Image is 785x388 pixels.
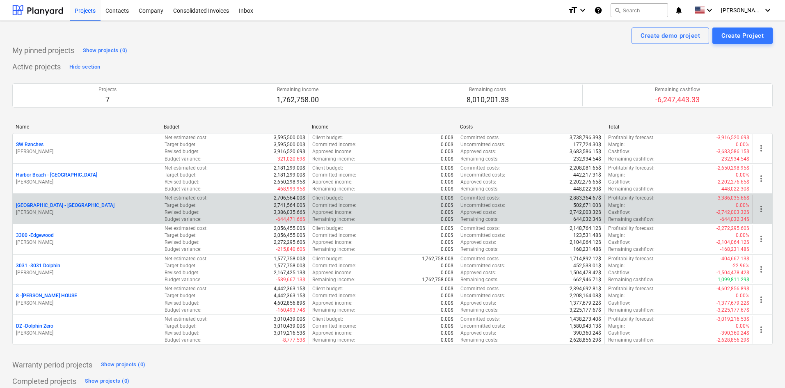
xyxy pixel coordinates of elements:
[441,323,453,330] p: 0.00$
[573,172,601,179] p: 442,217.31$
[460,276,499,283] p: Remaining costs :
[608,134,655,141] p: Profitability forecast :
[460,156,499,163] p: Remaining costs :
[312,255,343,262] p: Client budget :
[16,262,60,269] p: 3031 - 3031 Dolphin
[570,337,601,344] p: 2,628,856.29$
[608,195,655,202] p: Profitability forecast :
[276,156,305,163] p: -321,020.69$
[720,255,749,262] p: -404,667.13$
[460,337,499,344] p: Remaining costs :
[460,307,499,314] p: Remaining costs :
[732,262,749,269] p: -22.96%
[441,156,453,163] p: 0.00$
[721,7,762,14] span: [PERSON_NAME]
[312,209,352,216] p: Approved income :
[736,141,749,148] p: 0.00%
[460,141,505,148] p: Uncommitted costs :
[608,239,630,246] p: Cashflow :
[312,232,356,239] p: Committed income :
[274,292,305,299] p: 4,442,363.15$
[573,262,601,269] p: 452,533.01$
[460,202,505,209] p: Uncommitted costs :
[441,239,453,246] p: 0.00$
[16,172,97,179] p: Harbor Beach - [GEOGRAPHIC_DATA]
[12,62,61,72] p: Active projects
[312,172,356,179] p: Committed income :
[165,276,201,283] p: Budget variance :
[570,323,601,330] p: 1,580,943.13$
[276,216,305,223] p: -644,471.66$
[312,141,356,148] p: Committed income :
[274,179,305,186] p: 2,650,298.95$
[573,246,601,253] p: 168,231.48$
[276,186,305,193] p: -468,999.95$
[608,269,630,276] p: Cashflow :
[460,124,602,130] div: Costs
[716,307,749,314] p: -3,225,177.67$
[608,276,655,283] p: Remaining cashflow :
[16,141,158,155] div: SW Ranches[PERSON_NAME]
[165,209,199,216] p: Revised budget :
[276,246,305,253] p: -215,840.60$
[274,239,305,246] p: 2,272,295.60$
[165,262,197,269] p: Target budget :
[312,307,355,314] p: Remaining income :
[608,124,750,130] div: Total
[277,86,319,93] p: Remaining income
[570,255,601,262] p: 1,714,892.12$
[274,134,305,141] p: 3,595,500.00$
[614,7,621,14] span: search
[165,165,208,172] p: Net estimated cost :
[69,62,100,72] div: Hide section
[312,165,343,172] p: Client budget :
[573,330,601,337] p: 390,360.24$
[736,292,749,299] p: 0.00%
[16,179,158,186] p: [PERSON_NAME]
[641,30,700,41] div: Create demo project
[16,202,158,216] div: [GEOGRAPHIC_DATA] - [GEOGRAPHIC_DATA][PERSON_NAME]
[312,134,343,141] p: Client budget :
[98,86,117,93] p: Projects
[16,300,158,307] p: [PERSON_NAME]
[441,269,453,276] p: 0.00$
[573,202,601,209] p: 502,671.00$
[573,232,601,239] p: 123,531.48$
[274,209,305,216] p: 3,386,035.66$
[460,255,500,262] p: Committed costs :
[441,300,453,307] p: 0.00$
[441,285,453,292] p: 0.00$
[716,225,749,232] p: -2,272,295.60$
[16,202,114,209] p: [GEOGRAPHIC_DATA] - [GEOGRAPHIC_DATA]
[570,300,601,307] p: 1,377,679.22$
[608,255,655,262] p: Profitability forecast :
[721,30,764,41] div: Create Project
[736,323,749,330] p: 0.00%
[712,28,773,44] button: Create Project
[720,216,749,223] p: -644,032.34$
[16,141,43,148] p: SW Ranches
[274,269,305,276] p: 2,167,425.13$
[756,325,766,335] span: more_vert
[460,232,505,239] p: Uncommitted costs :
[460,330,496,337] p: Approved costs :
[460,216,499,223] p: Remaining costs :
[608,246,655,253] p: Remaining cashflow :
[460,262,505,269] p: Uncommitted costs :
[460,195,500,202] p: Committed costs :
[16,209,158,216] p: [PERSON_NAME]
[12,360,92,370] p: Warranty period projects
[570,209,601,216] p: 2,742,003.32$
[441,307,453,314] p: 0.00$
[720,246,749,253] p: -168,231.48$
[570,225,601,232] p: 2,148,764.12$
[441,316,453,323] p: 0.00$
[165,134,208,141] p: Net estimated cost :
[312,292,356,299] p: Committed income :
[274,148,305,155] p: 3,916,520.69$
[16,262,158,276] div: 3031 -3031 Dolphin[PERSON_NAME]
[756,204,766,214] span: more_vert
[608,285,655,292] p: Profitability forecast :
[460,209,496,216] p: Approved costs :
[441,225,453,232] p: 0.00$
